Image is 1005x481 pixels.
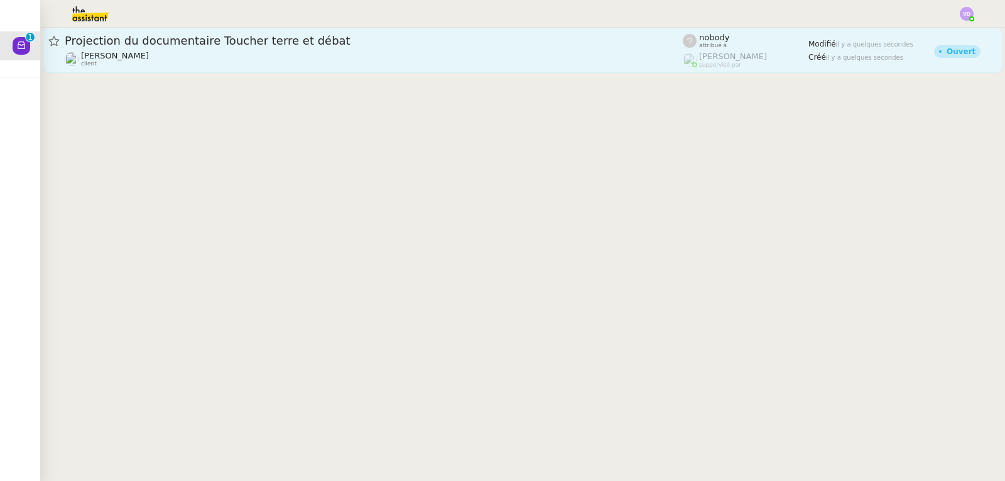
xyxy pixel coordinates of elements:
span: [PERSON_NAME] [81,51,149,60]
nz-badge-sup: 1 [26,33,35,41]
span: suppervisé par [699,62,741,69]
span: Modifié [808,40,836,48]
app-user-detailed-label: client [65,51,683,67]
img: svg [960,7,974,21]
span: client [81,60,97,67]
span: Projection du documentaire Toucher terre et débat [65,35,683,47]
div: Ouvert [947,48,975,55]
span: attribué à [699,42,727,49]
span: [PERSON_NAME] [699,52,767,61]
app-user-label: suppervisé par [683,52,808,68]
span: il y a quelques secondes [826,54,903,61]
span: Créé [808,53,826,62]
img: users%2FyQfMwtYgTqhRP2YHWHmG2s2LYaD3%2Favatar%2Fprofile-pic.png [683,53,697,67]
img: users%2FnSvcPnZyQ0RA1JfSOxSfyelNlJs1%2Favatar%2Fp1050537-640x427.jpg [65,52,79,66]
app-user-label: attribué à [683,33,808,49]
span: il y a quelques secondes [836,41,913,48]
p: 1 [28,33,33,44]
span: nobody [699,33,729,42]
